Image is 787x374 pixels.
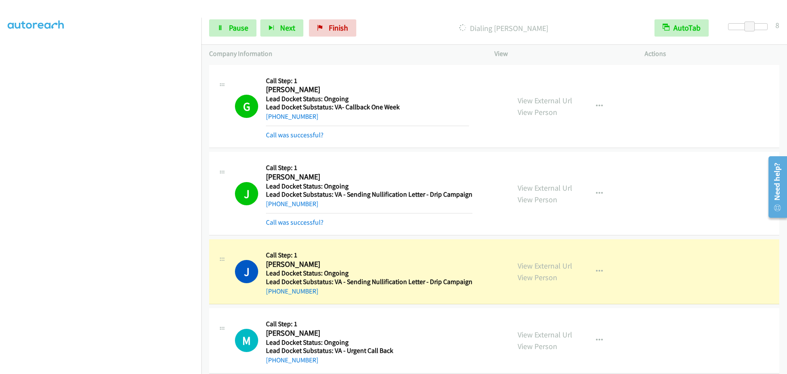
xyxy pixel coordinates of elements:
a: View External Url [518,183,572,193]
a: View External Url [518,261,572,271]
h5: Call Step: 1 [266,251,472,260]
h1: J [235,260,258,283]
div: The call is yet to be attempted [235,329,258,352]
h5: Call Step: 1 [266,77,469,85]
a: [PHONE_NUMBER] [266,287,318,295]
div: 8 [775,19,779,31]
h5: Lead Docket Substatus: VA- Callback One Week [266,103,469,111]
a: [PHONE_NUMBER] [266,356,318,364]
a: View Person [518,107,557,117]
a: Finish [309,19,356,37]
h1: G [235,95,258,118]
span: Next [280,23,295,33]
h2: [PERSON_NAME] [266,172,469,182]
span: Finish [329,23,348,33]
p: Dialing [PERSON_NAME] [368,22,639,34]
span: Pause [229,23,248,33]
h5: Lead Docket Status: Ongoing [266,269,472,278]
a: [PHONE_NUMBER] [266,112,318,121]
button: Next [260,19,303,37]
h5: Lead Docket Substatus: VA - Sending Nullification Letter - Drip Campaign [266,190,472,199]
h1: M [235,329,258,352]
h5: Lead Docket Substatus: VA - Urgent Call Back [266,346,469,355]
h5: Call Step: 1 [266,164,472,172]
a: View External Url [518,96,572,105]
a: View Person [518,272,557,282]
a: View Person [518,341,557,351]
a: Call was successful? [266,131,324,139]
h2: [PERSON_NAME] [266,85,469,95]
h5: Call Step: 1 [266,320,469,328]
h5: Lead Docket Status: Ongoing [266,338,469,347]
a: Pause [209,19,256,37]
h5: Lead Docket Substatus: VA - Sending Nullification Letter - Drip Campaign [266,278,472,286]
h5: Lead Docket Status: Ongoing [266,95,469,103]
button: AutoTab [654,19,709,37]
h2: [PERSON_NAME] [266,260,469,269]
a: View Person [518,195,557,204]
a: [PHONE_NUMBER] [266,200,318,208]
iframe: Resource Center [762,153,787,221]
a: View External Url [518,330,572,340]
p: Actions [645,49,779,59]
p: Company Information [209,49,479,59]
a: Call was successful? [266,218,324,226]
p: View [494,49,629,59]
h5: Lead Docket Status: Ongoing [266,182,472,191]
h2: [PERSON_NAME] [266,328,469,338]
h1: J [235,182,258,205]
